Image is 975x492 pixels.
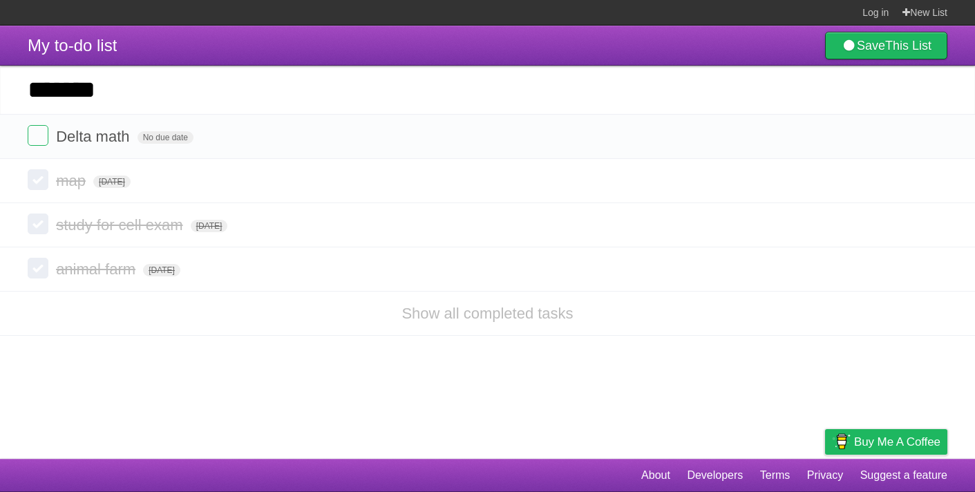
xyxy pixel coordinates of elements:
[56,216,186,234] span: study for cell exam
[860,462,947,489] a: Suggest a feature
[401,305,573,322] a: Show all completed tasks
[56,172,89,189] span: map
[854,430,940,454] span: Buy me a coffee
[832,430,851,453] img: Buy me a coffee
[191,220,228,232] span: [DATE]
[56,128,133,145] span: Delta math
[28,169,48,190] label: Done
[56,261,139,278] span: animal farm
[825,429,947,455] a: Buy me a coffee
[93,176,131,188] span: [DATE]
[760,462,791,489] a: Terms
[885,39,931,53] b: This List
[28,258,48,278] label: Done
[143,264,180,276] span: [DATE]
[28,125,48,146] label: Done
[28,36,117,55] span: My to-do list
[28,214,48,234] label: Done
[641,462,670,489] a: About
[687,462,743,489] a: Developers
[138,131,193,144] span: No due date
[807,462,843,489] a: Privacy
[825,32,947,59] a: SaveThis List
